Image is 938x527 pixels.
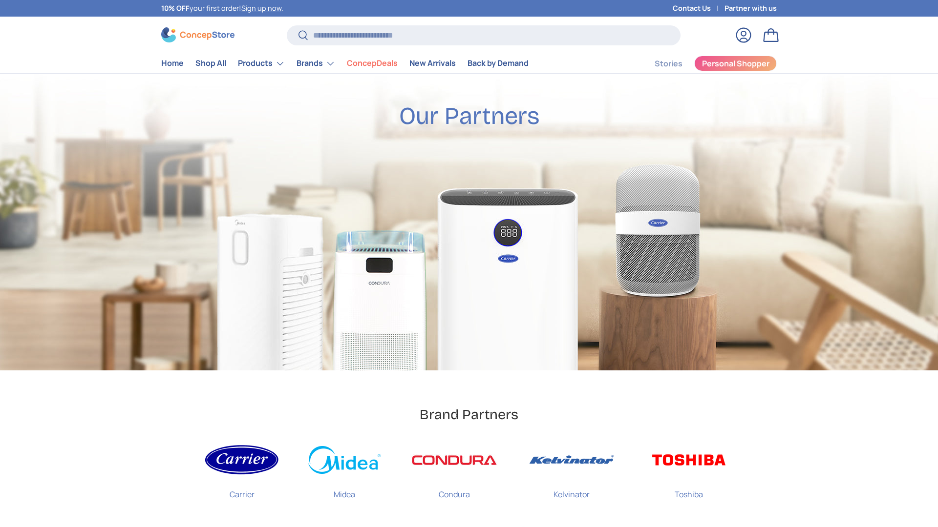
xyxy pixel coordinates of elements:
[399,101,539,131] h2: Our Partners
[308,439,381,508] a: Midea
[334,481,355,500] p: Midea
[409,54,456,73] a: New Arrivals
[347,54,398,73] a: ConcepDeals
[554,481,590,500] p: Kelvinator
[410,439,498,508] a: Condura
[673,3,725,14] a: Contact Us
[702,60,769,67] span: Personal Shopper
[241,3,281,13] a: Sign up now
[161,54,529,73] nav: Primary
[291,54,341,73] summary: Brands
[230,481,255,500] p: Carrier
[675,481,703,500] p: Toshiba
[195,54,226,73] a: Shop All
[161,27,234,42] img: ConcepStore
[205,439,278,508] a: Carrier
[420,405,518,424] h2: Brand Partners
[725,3,777,14] a: Partner with us
[528,439,616,508] a: Kelvinator
[232,54,291,73] summary: Products
[694,56,777,71] a: Personal Shopper
[655,54,682,73] a: Stories
[238,54,285,73] a: Products
[439,481,470,500] p: Condura
[645,439,733,508] a: Toshiba
[631,54,777,73] nav: Secondary
[297,54,335,73] a: Brands
[161,3,283,14] p: your first order! .
[161,3,190,13] strong: 10% OFF
[468,54,529,73] a: Back by Demand
[161,54,184,73] a: Home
